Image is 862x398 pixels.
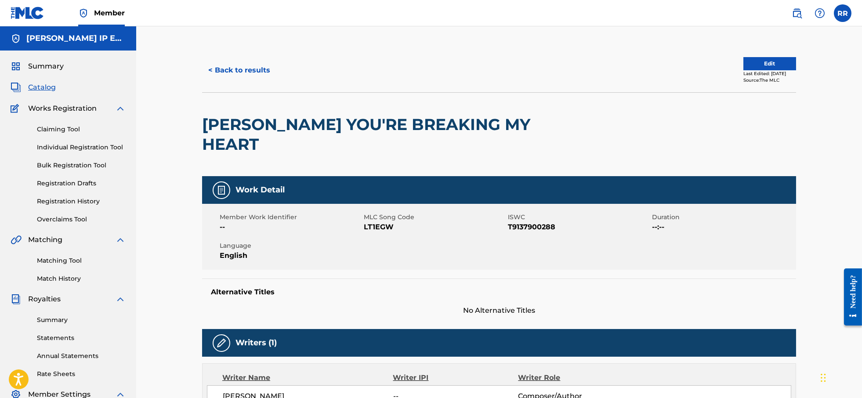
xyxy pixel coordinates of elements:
[792,8,802,18] img: search
[37,143,126,152] a: Individual Registration Tool
[115,235,126,245] img: expand
[202,115,558,154] h2: [PERSON_NAME] YOU'RE BREAKING MY HEART
[37,197,126,206] a: Registration History
[37,161,126,170] a: Bulk Registration Tool
[508,222,650,232] span: T9137900288
[115,294,126,304] img: expand
[220,222,362,232] span: --
[222,373,393,383] div: Writer Name
[743,57,796,70] button: Edit
[652,213,794,222] span: Duration
[202,59,276,81] button: < Back to results
[28,294,61,304] span: Royalties
[11,61,21,72] img: Summary
[811,4,829,22] div: Help
[743,70,796,77] div: Last Edited: [DATE]
[837,261,862,332] iframe: Resource Center
[11,82,21,93] img: Catalog
[11,33,21,44] img: Accounts
[94,8,125,18] span: Member
[37,215,126,224] a: Overclaims Tool
[11,7,44,19] img: MLC Logo
[235,338,277,348] h5: Writers (1)
[28,235,62,245] span: Matching
[393,373,518,383] div: Writer IPI
[211,288,787,297] h5: Alternative Titles
[11,103,22,114] img: Works Registration
[115,103,126,114] img: expand
[220,213,362,222] span: Member Work Identifier
[364,213,506,222] span: MLC Song Code
[818,356,862,398] iframe: Chat Widget
[518,373,632,383] div: Writer Role
[652,222,794,232] span: --:--
[37,179,126,188] a: Registration Drafts
[37,125,126,134] a: Claiming Tool
[37,333,126,343] a: Statements
[788,4,806,22] a: Public Search
[821,365,826,391] div: Drag
[37,256,126,265] a: Matching Tool
[37,351,126,361] a: Annual Statements
[11,61,64,72] a: SummarySummary
[508,213,650,222] span: ISWC
[815,8,825,18] img: help
[216,338,227,348] img: Writers
[220,241,362,250] span: Language
[28,61,64,72] span: Summary
[37,369,126,379] a: Rate Sheets
[11,294,21,304] img: Royalties
[11,235,22,245] img: Matching
[26,33,126,43] h5: DEAN REED IP ESTATE, LLC
[220,250,362,261] span: English
[364,222,506,232] span: LT1EGW
[37,315,126,325] a: Summary
[834,4,851,22] div: User Menu
[235,185,285,195] h5: Work Detail
[78,8,89,18] img: Top Rightsholder
[28,82,56,93] span: Catalog
[743,77,796,83] div: Source: The MLC
[28,103,97,114] span: Works Registration
[37,274,126,283] a: Match History
[202,305,796,316] span: No Alternative Titles
[11,82,56,93] a: CatalogCatalog
[216,185,227,195] img: Work Detail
